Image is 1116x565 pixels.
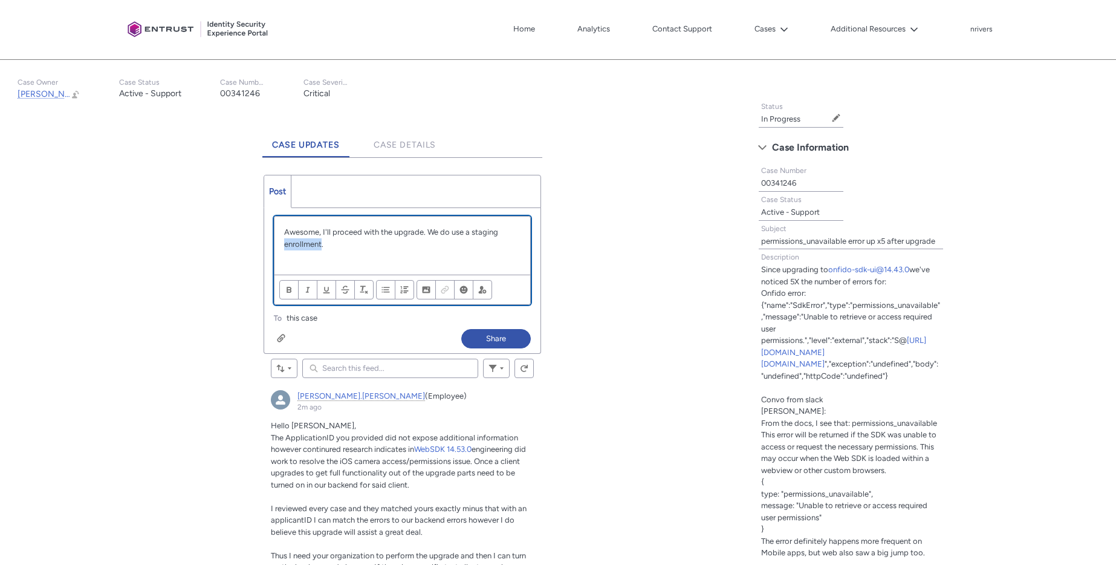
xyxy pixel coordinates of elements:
[271,390,290,410] img: External User - nick.bates (null)
[271,433,518,454] span: The ApplicationID you provided did not expose additional information however continured research ...
[220,88,260,99] lightning-formatted-text: 00341246
[71,89,80,99] button: Change Owner
[271,445,526,489] span: engineering did work to resolve the iOS camera access/permissions issue. Once a client upgrades t...
[831,113,841,123] button: Edit Status
[119,88,181,99] lightning-formatted-text: Active - Support
[761,166,806,175] span: Case Number
[417,280,492,299] ul: Insert content
[264,175,291,207] a: Post
[274,314,282,322] span: To
[271,421,356,430] span: Hello [PERSON_NAME],
[271,504,527,537] span: I reviewed every case and they matched yours exactly minus that with an applicantID I can match t...
[18,89,155,99] span: [PERSON_NAME].[PERSON_NAME]
[18,78,80,87] p: Case Owner
[376,280,414,299] ul: Align text
[364,124,446,157] a: Case Details
[761,237,935,246] lightning-formatted-text: permissions_unavailable error up x5 after upgrade
[761,114,800,123] lightning-formatted-text: In Progress
[417,280,436,299] button: Image
[752,138,950,157] button: Case Information
[828,265,909,274] a: onfido-sdk-ui@14.43.0
[279,280,299,299] button: Bold
[395,280,414,299] button: Numbered List
[297,391,425,401] a: [PERSON_NAME].[PERSON_NAME]
[271,390,290,410] div: nick.bates
[317,280,336,299] button: Underline
[435,280,455,299] button: Link
[262,124,349,157] a: Case Updates
[414,445,472,454] a: WebSDK 14.53.0
[761,102,783,111] span: Status
[284,226,521,250] p: Awesome, I'll proceed with the upgrade. We do use a staging enrollment.
[510,20,538,38] a: Home
[772,139,849,157] span: Case Information
[303,78,348,87] p: Case Severity
[298,280,317,299] button: Italic
[272,140,340,150] span: Case Updates
[303,88,330,99] lightning-formatted-text: Critical
[649,20,715,38] a: Contact Support
[461,329,531,348] button: Share
[761,178,796,188] lightning-formatted-text: 00341246
[970,25,993,34] p: nrivers
[354,280,374,299] button: Remove Formatting
[287,312,317,324] span: this case
[264,175,541,354] div: Chatter Publisher
[454,280,473,299] button: Insert Emoji
[761,195,802,204] span: Case Status
[828,20,921,38] button: Additional Resources
[761,253,799,261] span: Description
[336,280,355,299] button: Strikethrough
[297,403,322,411] a: 2m ago
[425,391,467,400] span: (Employee)
[374,140,436,150] span: Case Details
[376,280,395,299] button: Bulleted List
[514,359,534,378] button: Refresh this feed
[751,20,791,38] button: Cases
[119,78,181,87] p: Case Status
[279,280,374,299] ul: Format text
[761,207,820,217] lightning-formatted-text: Active - Support
[269,186,286,197] span: Post
[761,224,787,233] span: Subject
[761,336,926,368] a: [URL][DOMAIN_NAME][DOMAIN_NAME]
[970,22,993,34] button: User Profile nrivers
[473,280,492,299] button: @Mention people and groups
[220,78,265,87] p: Case Number
[574,20,613,38] a: Analytics, opens in new tab
[302,359,478,378] input: Search this feed...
